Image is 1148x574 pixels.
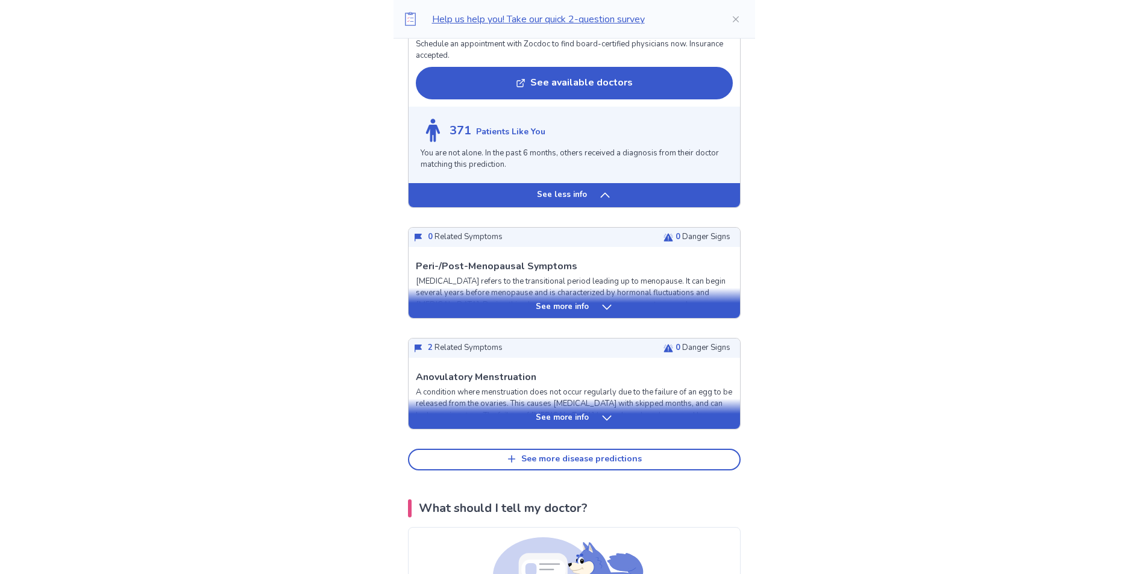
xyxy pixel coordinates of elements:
p: Danger Signs [676,231,730,243]
button: See more disease predictions [408,449,741,470]
span: 0 [676,231,680,242]
p: Danger Signs [676,342,730,354]
button: See available doctors [416,67,733,99]
p: A condition where menstruation does not occur regularly due to the failure of an egg to be releas... [416,387,733,446]
div: See more disease predictions [521,454,642,464]
p: Help us help you! Take our quick 2-question survey [432,12,712,27]
p: See more info [536,301,589,313]
p: What should I tell my doctor? [419,499,588,517]
p: Related Symptoms [428,342,503,354]
p: Patients Like You [476,125,545,138]
span: 2 [428,342,433,353]
p: 371 [450,122,471,140]
p: Peri-/Post-Menopausal Symptoms [416,259,577,273]
p: See more info [536,412,589,424]
p: Schedule an appointment with Zocdoc to find board-certified physicians now. Insurance accepted. [416,39,733,62]
p: Related Symptoms [428,231,503,243]
p: See less info [537,189,587,201]
p: You are not alone. In the past 6 months, others received a diagnosis from their doctor matching t... [421,148,728,171]
p: Anovulatory Menstruation [416,370,536,384]
span: 0 [676,342,680,353]
span: 0 [428,231,433,242]
a: See available doctors [416,62,733,99]
p: [MEDICAL_DATA] refers to the transitional period leading up to menopause. It can begin several ye... [416,276,733,358]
